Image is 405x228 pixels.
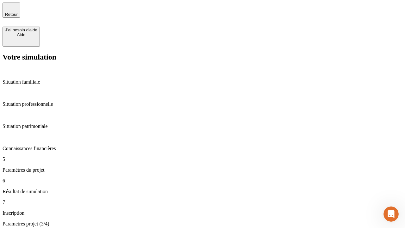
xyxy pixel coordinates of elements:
[3,178,402,184] p: 6
[3,101,402,107] p: Situation professionnelle
[3,27,40,47] button: J’ai besoin d'aideAide
[3,167,402,173] p: Paramètres du projet
[3,189,402,194] p: Résultat de simulation
[3,3,20,18] button: Retour
[383,206,399,222] iframe: Intercom live chat
[5,12,18,17] span: Retour
[3,53,402,61] h2: Votre simulation
[3,146,402,151] p: Connaissances financières
[3,199,402,205] p: 7
[3,210,402,216] p: Inscription
[5,32,37,37] div: Aide
[3,156,402,162] p: 5
[3,79,402,85] p: Situation familiale
[5,28,37,32] div: J’ai besoin d'aide
[3,221,402,227] p: Paramètres projet (3/4)
[3,123,402,129] p: Situation patrimoniale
